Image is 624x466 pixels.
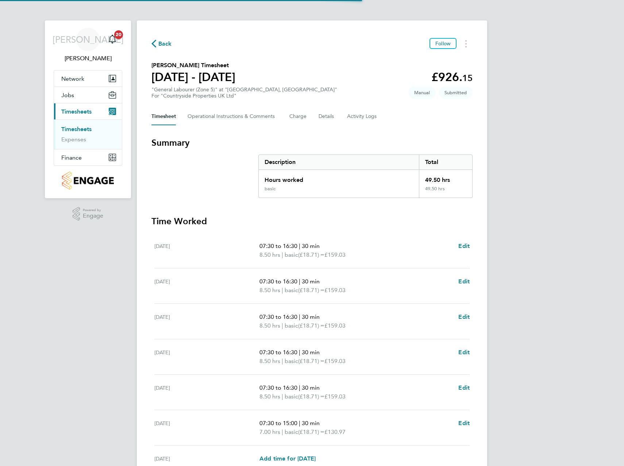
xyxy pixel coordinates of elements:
[151,93,337,99] div: For "Countryside Properties UK Ltd"
[458,242,470,251] a: Edit
[154,242,259,259] div: [DATE]
[54,119,122,149] div: Timesheets
[61,126,92,133] a: Timesheets
[285,251,298,259] span: basic
[258,154,473,198] div: Summary
[54,70,122,87] button: Network
[282,428,283,435] span: |
[419,170,472,186] div: 49.50 hrs
[289,108,307,125] button: Charge
[462,73,473,83] span: 15
[408,87,436,99] span: This timesheet was manually created.
[54,28,122,63] a: [PERSON_NAME][PERSON_NAME]
[324,251,346,258] span: £159.03
[435,40,451,47] span: Follow
[285,357,298,366] span: basic
[259,278,297,285] span: 07:30 to 16:30
[285,321,298,330] span: basic
[259,251,280,258] span: 8.50 hrs
[298,251,324,258] span: (£18.71) =
[299,242,300,249] span: |
[151,137,473,149] h3: Summary
[458,420,470,427] span: Edit
[259,313,297,320] span: 07:30 to 16:30
[154,313,259,330] div: [DATE]
[302,420,320,427] span: 30 min
[154,348,259,366] div: [DATE]
[259,170,419,186] div: Hours worked
[62,172,113,190] img: countryside-properties-logo-retina.png
[458,278,470,285] span: Edit
[61,75,84,82] span: Network
[259,322,280,329] span: 8.50 hrs
[188,108,278,125] button: Operational Instructions & Comments
[430,38,457,49] button: Follow
[259,358,280,364] span: 8.50 hrs
[151,39,172,48] button: Back
[324,287,346,294] span: £159.03
[302,278,320,285] span: 30 min
[285,428,298,436] span: basic
[298,287,324,294] span: (£18.71) =
[458,419,470,428] a: Edit
[154,383,259,401] div: [DATE]
[298,428,324,435] span: (£18.71) =
[282,358,283,364] span: |
[299,278,300,285] span: |
[419,155,472,169] div: Total
[154,419,259,436] div: [DATE]
[282,251,283,258] span: |
[324,358,346,364] span: £159.03
[302,349,320,356] span: 30 min
[61,136,86,143] a: Expenses
[114,30,123,39] span: 20
[54,54,122,63] span: James Archer
[259,420,297,427] span: 07:30 to 15:00
[458,384,470,391] span: Edit
[53,35,124,44] span: [PERSON_NAME]
[259,242,297,249] span: 07:30 to 16:30
[83,207,103,213] span: Powered by
[154,277,259,295] div: [DATE]
[151,215,473,227] h3: Time Worked
[458,313,470,320] span: Edit
[61,108,92,115] span: Timesheets
[302,242,320,249] span: 30 min
[302,313,320,320] span: 30 min
[282,287,283,294] span: |
[61,154,82,161] span: Finance
[439,87,473,99] span: This timesheet is Submitted.
[54,172,122,190] a: Go to home page
[259,454,316,463] a: Add time for [DATE]
[259,349,297,356] span: 07:30 to 16:30
[324,393,346,400] span: £159.03
[298,322,324,329] span: (£18.71) =
[458,242,470,249] span: Edit
[259,393,280,400] span: 8.50 hrs
[282,393,283,400] span: |
[299,313,300,320] span: |
[285,392,298,401] span: basic
[458,277,470,286] a: Edit
[324,322,346,329] span: £159.03
[259,384,297,391] span: 07:30 to 16:30
[158,39,172,48] span: Back
[459,38,473,49] button: Timesheets Menu
[458,313,470,321] a: Edit
[458,348,470,357] a: Edit
[265,186,276,192] div: basic
[259,428,280,435] span: 7.00 hrs
[282,322,283,329] span: |
[299,349,300,356] span: |
[45,20,131,198] nav: Main navigation
[298,358,324,364] span: (£18.71) =
[54,103,122,119] button: Timesheets
[458,349,470,356] span: Edit
[105,28,120,51] a: 20
[347,108,378,125] button: Activity Logs
[154,454,259,463] div: [DATE]
[419,186,472,198] div: 49.50 hrs
[151,108,176,125] button: Timesheet
[302,384,320,391] span: 30 min
[83,213,103,219] span: Engage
